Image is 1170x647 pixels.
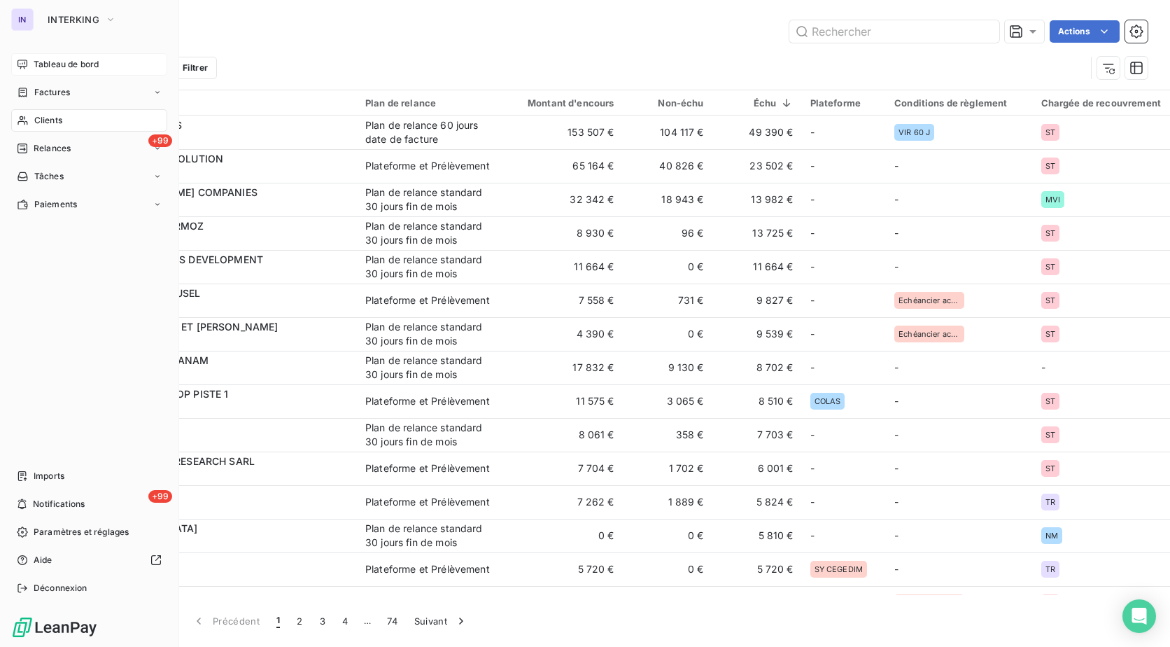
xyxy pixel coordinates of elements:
[623,452,712,485] td: 1 702 €
[153,57,217,79] button: Filtrer
[623,351,712,384] td: 9 130 €
[810,160,815,172] span: -
[97,334,348,348] span: I1019097
[894,395,898,407] span: -
[810,462,815,474] span: -
[34,170,64,183] span: Tâches
[1045,397,1055,405] span: ST
[898,330,960,338] span: Echéancier accordé
[712,586,802,620] td: 5 651 €
[365,522,494,550] div: Plan de relance standard 30 jours fin de mois
[365,293,490,307] div: Plateforme et Prélèvement
[810,361,815,373] span: -
[34,526,129,538] span: Paramètres et réglages
[815,565,864,573] span: SY CEGEDIM
[712,284,802,317] td: 9 827 €
[623,216,712,250] td: 96 €
[183,606,268,636] button: Précédent
[502,452,623,485] td: 7 704 €
[33,498,85,510] span: Notifications
[97,502,348,516] span: I125005993
[1045,195,1060,204] span: MVI
[97,166,348,180] span: I58000138
[1045,162,1055,170] span: ST
[712,216,802,250] td: 13 725 €
[623,552,712,586] td: 0 €
[148,490,172,503] span: +99
[1045,531,1058,540] span: NM
[48,14,99,25] span: INTERKING
[97,267,348,281] span: I229020431
[97,569,348,583] span: I54018362
[502,149,623,183] td: 65 164 €
[810,328,815,340] span: -
[502,519,623,552] td: 0 €
[712,552,802,586] td: 5 720 €
[97,435,348,449] span: I107002044
[1045,431,1055,439] span: ST
[712,452,802,485] td: 6 001 €
[712,149,802,183] td: 23 502 €
[97,200,348,214] span: I44008147
[1045,464,1055,473] span: ST
[712,418,802,452] td: 7 703 €
[502,485,623,519] td: 7 262 €
[502,250,623,284] td: 11 664 €
[502,418,623,452] td: 8 061 €
[34,114,62,127] span: Clients
[502,384,623,418] td: 11 575 €
[810,97,878,109] div: Plateforme
[712,317,802,351] td: 9 539 €
[789,20,999,43] input: Rechercher
[97,321,279,333] span: [PERSON_NAME] ET [PERSON_NAME]
[97,368,348,382] span: I121028823
[365,159,490,173] div: Plateforme et Prélèvement
[1041,361,1045,373] span: -
[1045,565,1055,573] span: TR
[502,284,623,317] td: 7 558 €
[11,8,34,31] div: IN
[1045,263,1055,271] span: ST
[810,193,815,205] span: -
[365,320,494,348] div: Plan de relance standard 30 jours fin de mois
[365,186,494,214] div: Plan de relance standard 30 jours fin de mois
[721,97,794,109] div: Échu
[810,529,815,541] span: -
[894,361,898,373] span: -
[97,401,348,415] span: I229020465
[631,97,704,109] div: Non-échu
[311,606,334,636] button: 3
[148,134,172,147] span: +99
[365,421,494,449] div: Plan de relance standard 30 jours fin de mois
[1045,296,1055,305] span: ST
[623,485,712,519] td: 1 889 €
[623,116,712,149] td: 104 117 €
[623,183,712,216] td: 18 943 €
[810,260,815,272] span: -
[894,260,898,272] span: -
[894,529,898,541] span: -
[623,586,712,620] td: 1 413 €
[502,586,623,620] td: 5 651 €
[11,616,98,639] img: Logo LeanPay
[894,193,898,205] span: -
[815,397,841,405] span: COLAS
[365,354,494,382] div: Plan de relance standard 30 jours fin de mois
[1045,498,1055,506] span: TR
[502,216,623,250] td: 8 930 €
[502,183,623,216] td: 32 342 €
[268,606,288,636] button: 1
[623,418,712,452] td: 358 €
[810,429,815,440] span: -
[894,227,898,239] span: -
[97,468,348,482] span: I114007046
[712,250,802,284] td: 11 664 €
[1045,128,1055,137] span: ST
[712,183,802,216] td: 13 982 €
[34,470,64,482] span: Imports
[97,132,348,146] span: I127002869
[511,97,614,109] div: Montant d'encours
[365,97,494,109] div: Plan de relance
[810,227,815,239] span: -
[365,495,490,509] div: Plateforme et Prélèvement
